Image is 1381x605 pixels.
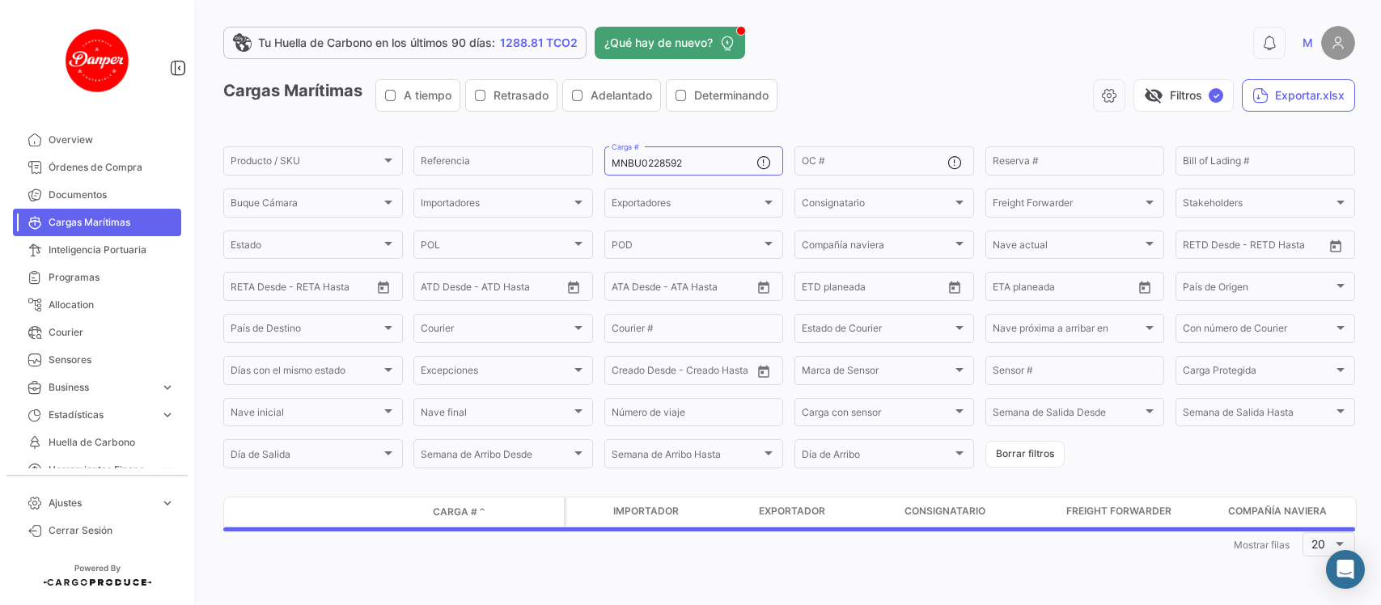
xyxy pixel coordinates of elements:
[1242,79,1355,112] button: Exportar.xlsx
[613,504,679,518] span: Importador
[231,200,381,211] span: Buque Cámara
[1183,409,1333,421] span: Semana de Salida Hasta
[561,275,586,299] button: Open calendar
[421,325,571,336] span: Courier
[904,504,985,518] span: Consignatario
[223,27,587,59] a: Tu Huella de Carbono en los últimos 90 días:1288.81 TCO2
[802,200,952,211] span: Consignatario
[13,126,181,154] a: Overview
[231,409,381,421] span: Nave inicial
[13,154,181,181] a: Órdenes de Compra
[1133,275,1157,299] button: Open calendar
[160,408,175,422] span: expand_more
[1222,497,1367,527] datatable-header-cell: Compañía naviera
[1303,35,1313,51] span: M
[426,498,523,526] datatable-header-cell: Carga #
[802,409,952,421] span: Carga con sensor
[231,158,381,169] span: Producto / SKU
[1326,550,1365,589] div: Abrir Intercom Messenger
[49,215,175,230] span: Cargas Marítimas
[566,497,607,527] datatable-header-cell: Carga Protegida
[1144,86,1163,105] span: visibility_off
[13,429,181,456] a: Huella de Carbono
[231,451,381,463] span: Día de Salida
[943,275,967,299] button: Open calendar
[993,409,1143,421] span: Semana de Salida Desde
[993,325,1143,336] span: Nave próxima a arribar en
[494,87,549,104] span: Retrasado
[1228,504,1327,518] span: Compañía naviera
[1234,539,1290,551] span: Mostrar filas
[802,451,952,463] span: Día de Arribo
[1209,88,1223,103] span: ✓
[49,325,175,340] span: Courier
[612,451,762,463] span: Semana de Arribo Hasta
[604,35,713,51] span: ¿Qué hay de nuevo?
[49,188,175,202] span: Documentos
[685,367,752,379] input: Creado Hasta
[993,283,1022,294] input: Desde
[376,80,460,111] button: A tiempo
[672,283,739,294] input: ATA Hasta
[752,497,898,527] datatable-header-cell: Exportador
[49,298,175,312] span: Allocation
[523,506,564,518] datatable-header-cell: Póliza
[1033,283,1100,294] input: Hasta
[607,497,752,527] datatable-header-cell: Importador
[802,283,831,294] input: Desde
[1066,504,1171,518] span: Freight Forwarder
[256,506,297,518] datatable-header-cell: Modo de Transporte
[563,80,660,111] button: Adelantado
[297,506,426,518] datatable-header-cell: Estado de Envio
[1183,367,1333,379] span: Carga Protegida
[1183,325,1333,336] span: Con número de Courier
[1183,283,1333,294] span: País de Origen
[49,463,154,477] span: Herramientas Financieras
[421,283,472,294] input: ATD Desde
[421,409,571,421] span: Nave final
[993,200,1143,211] span: Freight Forwarder
[1324,234,1348,258] button: Open calendar
[13,291,181,319] a: Allocation
[1060,497,1222,527] datatable-header-cell: Freight Forwarder
[49,496,154,510] span: Ajustes
[13,181,181,209] a: Documentos
[49,523,175,538] span: Cerrar Sesión
[993,242,1143,253] span: Nave actual
[49,243,175,257] span: Inteligencia Portuaria
[49,133,175,147] span: Overview
[49,270,175,285] span: Programas
[802,367,952,379] span: Marca de Sensor
[13,209,181,236] a: Cargas Marítimas
[57,19,138,100] img: danper-logo.png
[49,160,175,175] span: Órdenes de Compra
[759,504,825,518] span: Exportador
[160,463,175,477] span: expand_more
[1321,26,1355,60] img: placeholder-user.png
[231,325,381,336] span: País de Destino
[13,264,181,291] a: Programas
[694,87,769,104] span: Determinando
[612,367,674,379] input: Creado Desde
[483,283,550,294] input: ATD Hasta
[1223,242,1290,253] input: Hasta
[421,451,571,463] span: Semana de Arribo Desde
[49,353,175,367] span: Sensores
[160,496,175,510] span: expand_more
[421,200,571,211] span: Importadores
[231,242,381,253] span: Estado
[802,325,952,336] span: Estado de Courier
[223,79,782,112] h3: Cargas Marítimas
[591,87,652,104] span: Adelantado
[1183,242,1212,253] input: Desde
[160,380,175,395] span: expand_more
[231,283,260,294] input: Desde
[595,27,745,59] button: ¿Qué hay de nuevo?
[421,367,571,379] span: Excepciones
[612,283,661,294] input: ATA Desde
[898,497,1060,527] datatable-header-cell: Consignatario
[231,367,381,379] span: Días con el mismo estado
[49,380,154,395] span: Business
[404,87,451,104] span: A tiempo
[271,283,338,294] input: Hasta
